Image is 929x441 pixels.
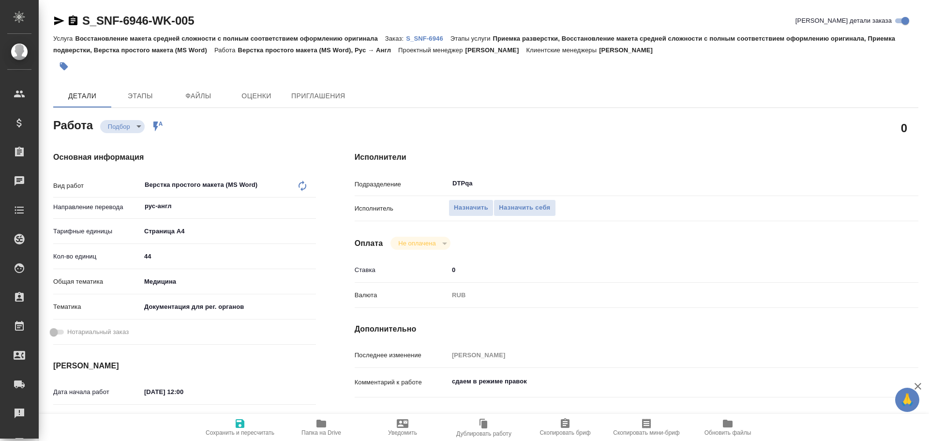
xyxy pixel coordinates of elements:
[449,411,871,427] textarea: /Clients/Sanofi/Orders/S_SNF-6946/DTP/S_SNF-6946-WK-005
[704,429,751,436] span: Обновить файлы
[390,237,450,250] div: Подбор
[449,373,871,390] textarea: сдаем в режиме правок
[899,390,915,410] span: 🙏
[795,16,892,26] span: [PERSON_NAME] детали заказа
[67,15,79,27] button: Скопировать ссылку
[53,277,141,287] p: Общая тематика
[355,152,918,163] h4: Исполнители
[311,205,313,207] button: Open
[301,429,341,436] span: Папка на Drive
[355,350,449,360] p: Последнее изменение
[53,152,316,163] h4: Основная информация
[53,181,141,191] p: Вид работ
[355,265,449,275] p: Ставка
[141,385,225,399] input: ✎ Введи что-нибудь
[443,414,524,441] button: Дублировать работу
[494,199,555,216] button: Назначить себя
[53,15,65,27] button: Скопировать ссылку для ЯМессенджера
[281,414,362,441] button: Папка на Drive
[199,414,281,441] button: Сохранить и пересчитать
[53,387,141,397] p: Дата начала работ
[454,202,488,213] span: Назначить
[388,429,417,436] span: Уведомить
[866,182,868,184] button: Open
[53,227,141,236] p: Тарифные единицы
[362,414,443,441] button: Уведомить
[59,90,105,102] span: Детали
[82,14,194,27] a: S_SNF-6946-WK-005
[53,302,141,312] p: Тематика
[355,238,383,249] h4: Оплата
[141,249,316,263] input: ✎ Введи что-нибудь
[456,430,511,437] span: Дублировать работу
[141,223,316,240] div: Страница А4
[53,202,141,212] p: Направление перевода
[233,90,280,102] span: Оценки
[450,35,493,42] p: Этапы услуги
[105,122,133,131] button: Подбор
[613,429,679,436] span: Скопировать мини-бриф
[53,360,316,372] h4: [PERSON_NAME]
[141,274,316,290] div: Медицина
[539,429,590,436] span: Скопировать бриф
[53,56,75,77] button: Добавить тэг
[901,120,907,136] h2: 0
[526,46,599,54] p: Клиентские менеджеры
[398,46,465,54] p: Проектный менеджер
[141,412,225,426] input: Пустое поле
[499,202,550,213] span: Назначить себя
[895,388,919,412] button: 🙏
[385,35,406,42] p: Заказ:
[406,34,450,42] a: S_SNF-6946
[355,204,449,213] p: Исполнитель
[449,263,871,277] input: ✎ Введи что-нибудь
[524,414,606,441] button: Скопировать бриф
[141,299,316,315] div: Документация для рег. органов
[206,429,274,436] span: Сохранить и пересчитать
[395,239,438,247] button: Не оплачена
[449,287,871,304] div: RUB
[75,35,385,42] p: Восстановление макета средней сложности с полным соответствием оформлению оригинала
[53,35,75,42] p: Услуга
[117,90,164,102] span: Этапы
[355,323,918,335] h4: Дополнительно
[53,116,93,133] h2: Работа
[449,348,871,362] input: Пустое поле
[67,327,129,337] span: Нотариальный заказ
[214,46,238,54] p: Работа
[238,46,399,54] p: Верстка простого макета (MS Word), Рус → Англ
[100,120,145,133] div: Подбор
[606,414,687,441] button: Скопировать мини-бриф
[291,90,345,102] span: Приглашения
[449,199,494,216] button: Назначить
[175,90,222,102] span: Файлы
[599,46,660,54] p: [PERSON_NAME]
[355,378,449,387] p: Комментарий к работе
[355,290,449,300] p: Валюта
[687,414,768,441] button: Обновить файлы
[465,46,526,54] p: [PERSON_NAME]
[406,35,450,42] p: S_SNF-6946
[355,180,449,189] p: Подразделение
[53,252,141,261] p: Кол-во единиц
